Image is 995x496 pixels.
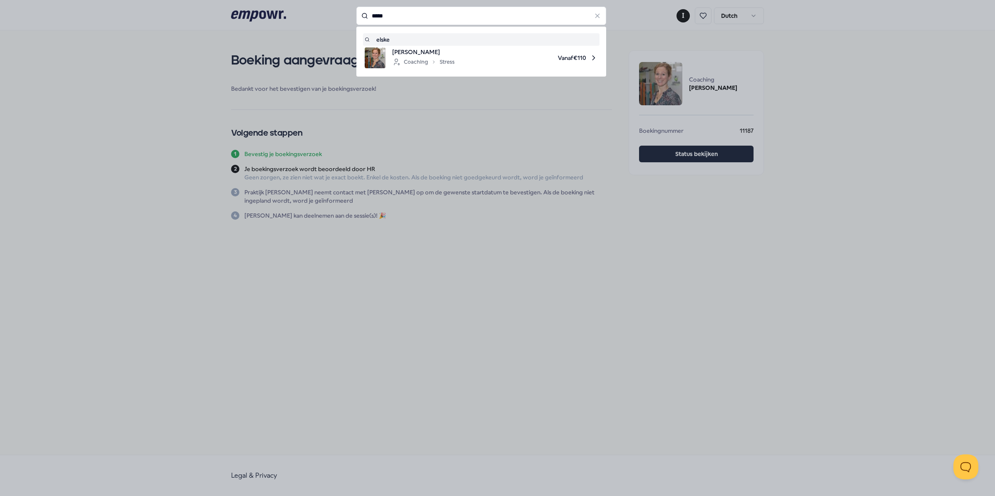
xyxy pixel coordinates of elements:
input: Search for products, categories or subcategories [356,7,606,25]
span: Vanaf € 110 [461,47,598,68]
div: Coaching Stress [392,57,455,67]
span: [PERSON_NAME] [392,47,455,57]
a: product image[PERSON_NAME]CoachingStressVanaf€110 [365,47,598,68]
iframe: Help Scout Beacon - Open [953,454,978,479]
img: product image [365,47,386,68]
a: elske [365,35,598,44]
